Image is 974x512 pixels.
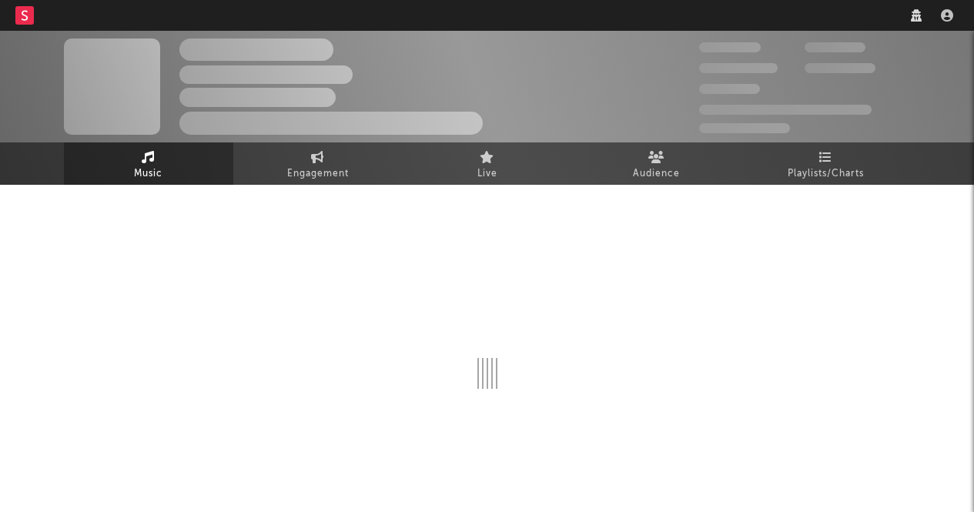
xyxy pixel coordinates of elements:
[633,165,680,183] span: Audience
[699,123,790,133] span: Jump Score: 85.0
[403,142,572,185] a: Live
[64,142,233,185] a: Music
[741,142,911,185] a: Playlists/Charts
[699,42,761,52] span: 300.000
[788,165,864,183] span: Playlists/Charts
[477,165,497,183] span: Live
[572,142,741,185] a: Audience
[699,105,872,115] span: 50.000.000 Monthly Listeners
[287,165,349,183] span: Engagement
[134,165,162,183] span: Music
[233,142,403,185] a: Engagement
[699,63,778,73] span: 50.000.000
[805,42,865,52] span: 100.000
[805,63,875,73] span: 1.000.000
[699,84,760,94] span: 100.000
